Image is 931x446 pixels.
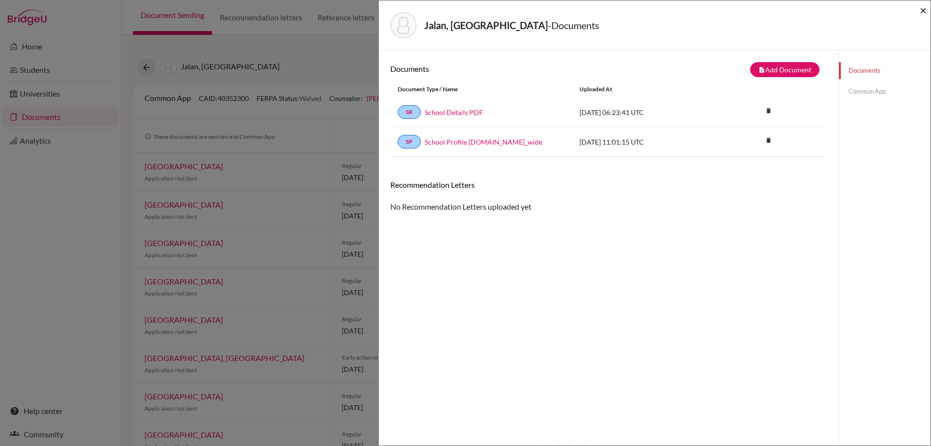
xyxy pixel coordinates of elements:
div: [DATE] 06:23:41 UTC [572,107,718,117]
i: note_add [758,66,765,73]
div: [DATE] 11:01:15 UTC [572,137,718,147]
div: No Recommendation Letters uploaded yet [390,180,827,213]
i: delete [761,103,776,118]
strong: Jalan, [GEOGRAPHIC_DATA] [424,19,548,31]
a: School Profile [DOMAIN_NAME]_wide [425,137,542,147]
button: Close [920,4,927,16]
a: delete [761,134,776,148]
a: SR [398,105,421,119]
i: delete [761,133,776,148]
a: SP [398,135,421,149]
h6: Recommendation Letters [390,180,827,189]
a: delete [761,105,776,118]
span: × [920,3,927,17]
div: Uploaded at [572,85,718,94]
a: Documents [839,62,931,79]
div: Document Type / Name [390,85,572,94]
a: School Details PDF [425,107,483,117]
span: - Documents [548,19,599,31]
button: note_addAdd Document [750,62,819,77]
a: Common App [839,83,931,100]
h6: Documents [390,64,609,73]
